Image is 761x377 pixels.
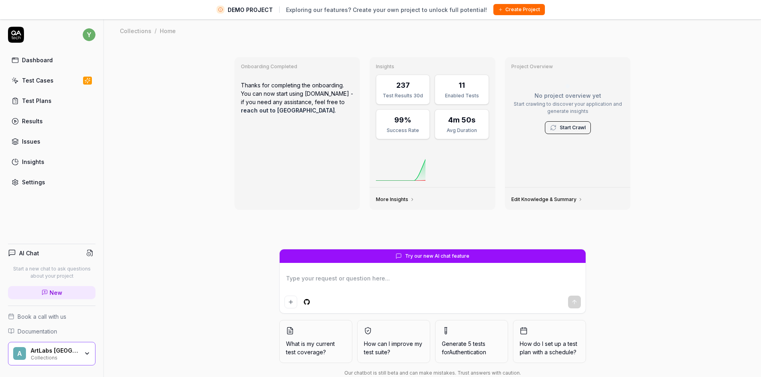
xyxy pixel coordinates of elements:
[440,127,483,134] div: Avg Duration
[511,63,624,70] h3: Project Overview
[279,369,586,377] div: Our chatbot is still beta and can make mistakes. Trust answers with caution.
[511,101,624,115] p: Start crawling to discover your application and generate insights
[511,91,624,100] p: No project overview yet
[8,312,95,321] a: Book a call with us
[8,174,95,190] a: Settings
[160,27,176,35] div: Home
[22,158,44,166] div: Insights
[120,27,151,35] div: Collections
[376,196,415,203] a: More Insights
[83,27,95,43] button: y
[22,137,40,146] div: Issues
[8,52,95,68] a: Dashboard
[50,288,62,297] span: New
[459,80,465,91] div: 11
[286,339,346,356] span: What is my current test coverage?
[381,127,425,134] div: Success Rate
[18,327,57,336] span: Documentation
[286,6,487,14] span: Exploring our features? Create your own project to unlock full potential!
[241,107,335,114] a: reach out to [GEOGRAPHIC_DATA]
[440,92,483,99] div: Enabled Tests
[357,320,430,363] button: How can I improve my test suite?
[8,73,95,88] a: Test Cases
[31,354,79,360] div: Collections
[22,117,43,125] div: Results
[8,265,95,280] p: Start a new chat to ask questions about your project
[8,134,95,149] a: Issues
[493,4,545,15] button: Create Project
[8,327,95,336] a: Documentation
[8,342,95,366] button: AArtLabs [GEOGRAPHIC_DATA]Collections
[448,114,475,125] div: 4m 50s
[511,196,583,203] a: Edit Knowledge & Summary
[513,320,586,363] button: How do I set up a test plan with a schedule?
[13,347,26,360] span: A
[435,320,508,363] button: Generate 5 tests forAuthentication
[520,339,579,356] span: How do I set up a test plan with a schedule?
[19,249,39,257] h4: AI Chat
[381,92,425,99] div: Test Results 30d
[8,286,95,299] a: New
[241,75,354,121] p: Thanks for completing the onboarding. You can now start using [DOMAIN_NAME] - if you need any ass...
[228,6,273,14] span: DEMO PROJECT
[376,63,489,70] h3: Insights
[8,113,95,129] a: Results
[442,340,486,355] span: Generate 5 tests for Authentication
[560,124,586,131] a: Start Crawl
[284,296,297,308] button: Add attachment
[241,63,354,70] h3: Onboarding Completed
[22,97,52,105] div: Test Plans
[394,114,411,125] div: 99%
[8,154,95,170] a: Insights
[22,56,53,64] div: Dashboard
[31,347,79,354] div: ArtLabs Europe
[279,320,352,363] button: What is my current test coverage?
[396,80,410,91] div: 237
[22,178,45,186] div: Settings
[83,28,95,41] span: y
[22,76,54,85] div: Test Cases
[364,339,423,356] span: How can I improve my test suite?
[405,253,469,260] span: Try our new AI chat feature
[18,312,66,321] span: Book a call with us
[155,27,157,35] div: /
[8,93,95,109] a: Test Plans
